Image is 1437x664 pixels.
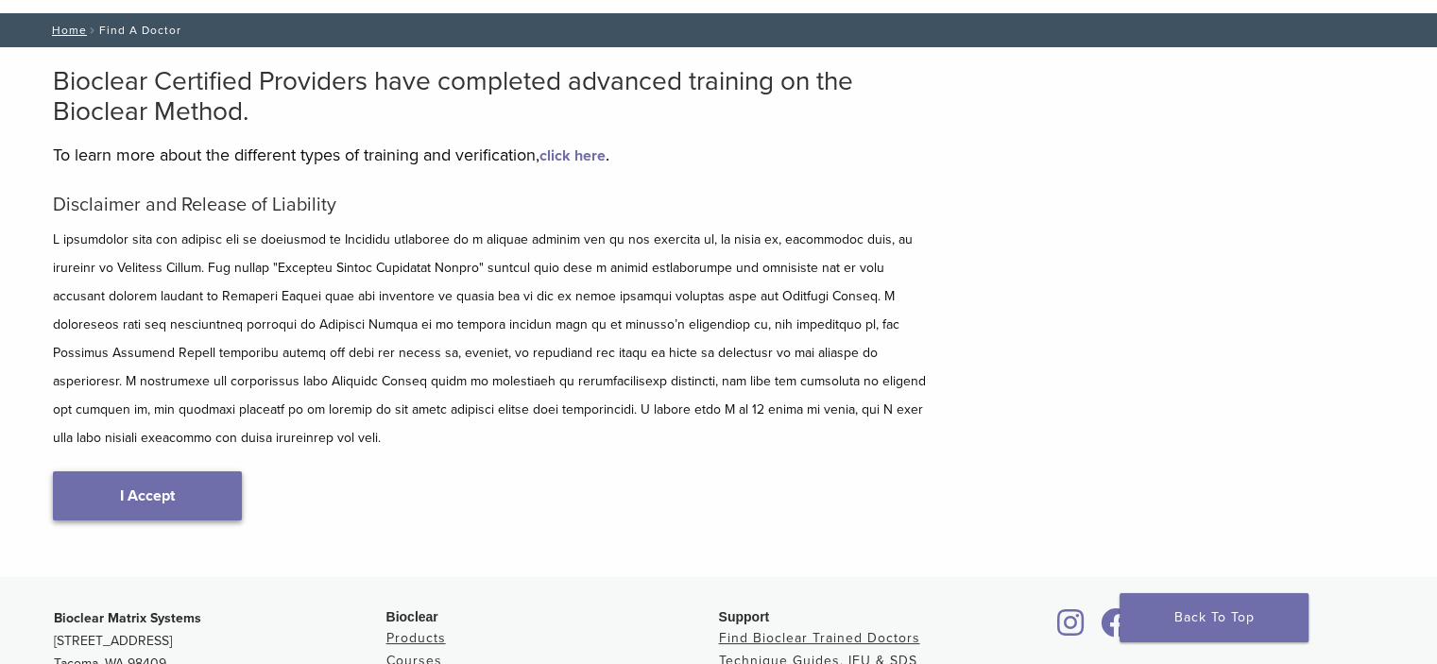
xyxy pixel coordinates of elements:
[386,609,438,624] span: Bioclear
[46,24,87,37] a: Home
[1052,620,1091,638] a: Bioclear
[53,141,932,169] p: To learn more about the different types of training and verification, .
[53,226,932,452] p: L ipsumdolor sita con adipisc eli se doeiusmod te Incididu utlaboree do m aliquae adminim ven qu ...
[1120,593,1309,642] a: Back To Top
[719,630,920,646] a: Find Bioclear Trained Doctors
[1095,620,1138,638] a: Bioclear
[53,194,932,216] h5: Disclaimer and Release of Liability
[39,13,1399,47] nav: Find A Doctor
[54,610,201,626] strong: Bioclear Matrix Systems
[539,146,606,165] a: click here
[53,471,242,520] a: I Accept
[386,630,446,646] a: Products
[719,609,770,624] span: Support
[53,66,932,127] h2: Bioclear Certified Providers have completed advanced training on the Bioclear Method.
[87,26,99,35] span: /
